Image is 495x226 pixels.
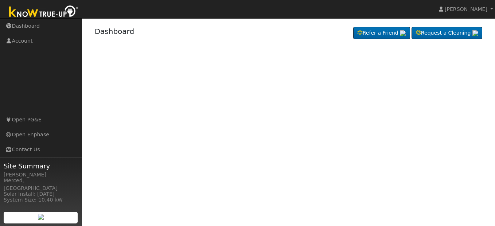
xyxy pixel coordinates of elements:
[4,177,78,192] div: Merced, [GEOGRAPHIC_DATA]
[445,6,487,12] span: [PERSON_NAME]
[4,161,78,171] span: Site Summary
[400,30,406,36] img: retrieve
[5,4,82,20] img: Know True-Up
[38,214,44,220] img: retrieve
[95,27,135,36] a: Dashboard
[4,171,78,179] div: [PERSON_NAME]
[4,190,78,198] div: Solar Install: [DATE]
[412,27,482,39] a: Request a Cleaning
[472,30,478,36] img: retrieve
[353,27,410,39] a: Refer a Friend
[4,196,78,204] div: System Size: 10.40 kW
